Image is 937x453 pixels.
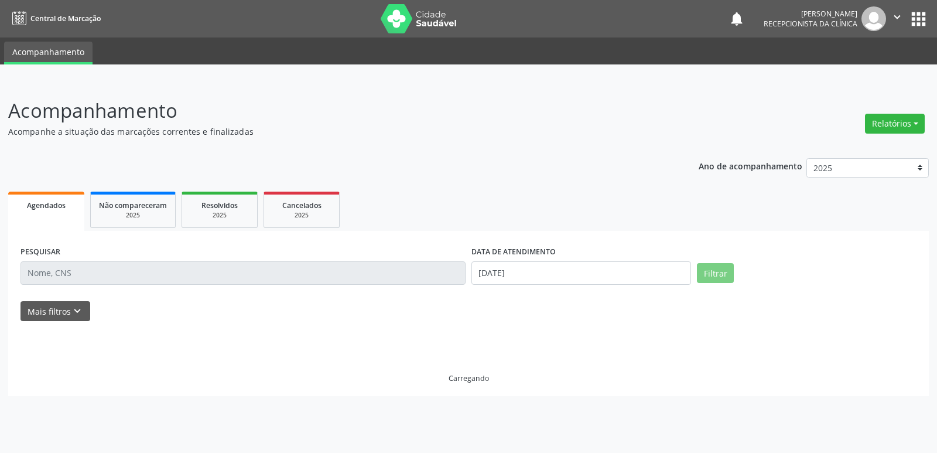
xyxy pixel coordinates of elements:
div: [PERSON_NAME] [764,9,857,19]
span: Cancelados [282,200,322,210]
div: Carregando [449,373,489,383]
button: Filtrar [697,263,734,283]
div: 2025 [99,211,167,220]
a: Acompanhamento [4,42,93,64]
p: Acompanhamento [8,96,652,125]
button:  [886,6,908,31]
button: notifications [729,11,745,27]
span: Central de Marcação [30,13,101,23]
i:  [891,11,904,23]
button: apps [908,9,929,29]
div: 2025 [190,211,249,220]
label: PESQUISAR [20,243,60,261]
img: img [861,6,886,31]
button: Mais filtroskeyboard_arrow_down [20,301,90,322]
a: Central de Marcação [8,9,101,28]
span: Resolvidos [201,200,238,210]
span: Recepcionista da clínica [764,19,857,29]
label: DATA DE ATENDIMENTO [471,243,556,261]
p: Acompanhe a situação das marcações correntes e finalizadas [8,125,652,138]
input: Selecione um intervalo [471,261,691,285]
div: 2025 [272,211,331,220]
p: Ano de acompanhamento [699,158,802,173]
button: Relatórios [865,114,925,134]
i: keyboard_arrow_down [71,305,84,318]
input: Nome, CNS [20,261,466,285]
span: Não compareceram [99,200,167,210]
span: Agendados [27,200,66,210]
